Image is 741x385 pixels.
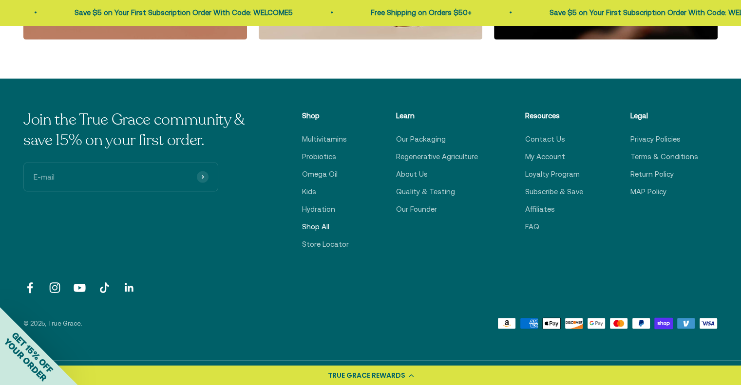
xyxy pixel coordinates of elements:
[302,168,338,180] a: Omega Oil
[630,110,698,122] p: Legal
[302,110,349,122] p: Shop
[396,133,446,145] a: Our Packaging
[525,168,580,180] a: Loyalty Program
[396,186,455,198] a: Quality & Testing
[23,281,37,294] a: Follow on Facebook
[396,203,437,215] a: Our Founder
[630,168,674,180] a: Return Policy
[525,151,565,163] a: My Account
[73,281,86,294] a: Follow on YouTube
[302,221,329,233] a: Shop All
[10,330,55,375] span: GET 15% OFF
[98,281,111,294] a: Follow on TikTok
[525,133,565,145] a: Contact Us
[630,186,666,198] a: MAP Policy
[630,151,698,163] a: Terms & Conditions
[525,221,539,233] a: FAQ
[302,238,349,250] a: Store Locator
[302,151,336,163] a: Probiotics
[328,370,405,381] div: TRUE GRACE REWARDS
[302,186,316,198] a: Kids
[75,7,293,18] p: Save $5 on Your First Subscription Order With Code: WELCOME5
[396,110,478,122] p: Learn
[371,8,472,17] a: Free Shipping on Orders $50+
[123,281,136,294] a: Follow on LinkedIn
[630,133,681,145] a: Privacy Policies
[525,186,583,198] a: Subscribe & Save
[525,110,583,122] p: Resources
[525,203,555,215] a: Affiliates
[396,168,428,180] a: About Us
[302,203,335,215] a: Hydration
[48,281,61,294] a: Follow on Instagram
[396,151,478,163] a: Regenerative Agriculture
[2,336,49,383] span: YOUR ORDER
[302,133,347,145] a: Multivitamins
[23,110,255,150] p: Join the True Grace community & save 15% on your first order.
